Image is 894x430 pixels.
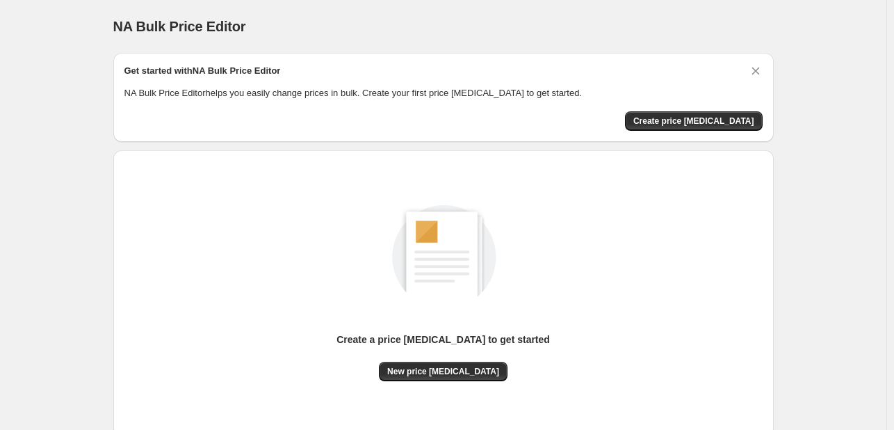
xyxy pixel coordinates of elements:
[633,116,754,127] span: Create price [MEDICAL_DATA]
[749,64,763,78] button: Dismiss card
[387,366,499,377] span: New price [MEDICAL_DATA]
[113,19,246,34] span: NA Bulk Price Editor
[124,64,281,78] h2: Get started with NA Bulk Price Editor
[379,362,507,381] button: New price [MEDICAL_DATA]
[124,86,763,100] p: NA Bulk Price Editor helps you easily change prices in bulk. Create your first price [MEDICAL_DAT...
[625,111,763,131] button: Create price change job
[336,333,550,347] p: Create a price [MEDICAL_DATA] to get started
